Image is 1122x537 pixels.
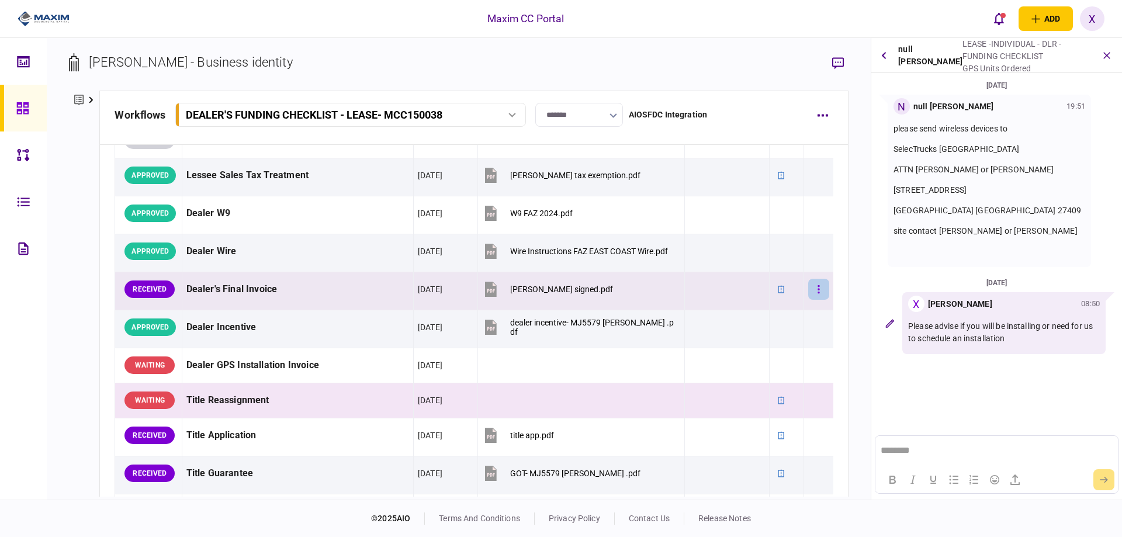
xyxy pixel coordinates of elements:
[115,107,165,123] div: workflows
[944,472,964,488] button: Bullet list
[894,225,1085,237] p: site contact [PERSON_NAME] or [PERSON_NAME]
[124,205,176,222] div: APPROVED
[962,63,1089,75] div: GPS Units Ordered
[371,512,425,525] div: © 2025 AIO
[186,238,409,265] div: Dealer Wire
[482,200,573,227] button: W9 FAZ 2024.pdf
[894,98,910,115] div: N
[894,164,1085,176] p: ATTN [PERSON_NAME] or [PERSON_NAME]
[698,514,751,523] a: release notes
[124,392,175,409] div: WAITING
[487,11,565,26] div: Maxim CC Portal
[418,429,442,441] div: [DATE]
[186,276,409,303] div: Dealer's Final Invoice
[510,318,674,337] div: dealer incentive- MJ5579 Linda Meeks .pdf
[186,109,442,121] div: DEALER'S FUNDING CHECKLIST - LEASE - MCC150038
[923,472,943,488] button: Underline
[894,123,1085,135] p: please send wireless devices to
[124,167,176,184] div: APPROVED
[1066,101,1085,112] div: 19:51
[1019,6,1073,31] button: open adding identity options
[876,79,1117,92] div: [DATE]
[418,207,442,219] div: [DATE]
[894,184,1085,196] p: [STREET_ADDRESS]
[482,276,613,303] button: meeks signed.pdf
[629,109,708,121] div: AIOSFDC Integration
[898,38,962,72] div: null [PERSON_NAME]
[903,472,923,488] button: Italic
[908,296,924,312] div: X
[987,6,1012,31] button: open notifications list
[482,238,668,265] button: Wire Instructions FAZ EAST COAST Wire.pdf
[1081,298,1100,310] div: 08:50
[894,143,1085,155] p: SelecTrucks [GEOGRAPHIC_DATA]
[175,103,526,127] button: DEALER'S FUNDING CHECKLIST - LEASE- MCC150038
[186,460,409,487] div: Title Guarantee
[418,283,442,295] div: [DATE]
[928,298,992,310] div: [PERSON_NAME]
[876,276,1117,289] div: [DATE]
[510,247,668,256] div: Wire Instructions FAZ EAST COAST Wire.pdf
[894,205,1085,217] p: [GEOGRAPHIC_DATA] [GEOGRAPHIC_DATA] 27409
[629,514,670,523] a: contact us
[482,422,554,449] button: title app.pdf
[482,314,674,341] button: dealer incentive- MJ5579 Linda Meeks .pdf
[962,38,1089,63] div: LEASE -INDIVIDUAL - DLR - FUNDING CHECKLIST
[124,318,176,336] div: APPROVED
[418,467,442,479] div: [DATE]
[186,352,409,379] div: Dealer GPS Installation Invoice
[186,387,409,414] div: Title Reassignment
[418,169,442,181] div: [DATE]
[418,359,442,371] div: [DATE]
[510,431,554,440] div: title app.pdf
[124,280,175,298] div: RECEIVED
[1080,6,1104,31] button: X
[186,422,409,449] div: Title Application
[418,321,442,333] div: [DATE]
[124,465,175,482] div: RECEIVED
[882,472,902,488] button: Bold
[186,200,409,227] div: Dealer W9
[913,101,993,113] div: null [PERSON_NAME]
[510,469,640,478] div: GOT- MJ5579 Linda Meeks .pdf
[186,162,409,189] div: Lessee Sales Tax Treatment
[124,356,175,374] div: WAITING
[18,10,70,27] img: client company logo
[875,436,1117,466] iframe: Rich Text Area
[510,209,573,218] div: W9 FAZ 2024.pdf
[439,514,520,523] a: terms and conditions
[418,245,442,257] div: [DATE]
[510,285,613,294] div: meeks signed.pdf
[510,171,640,180] div: meeks tax exemption.pdf
[985,472,1005,488] button: Emojis
[549,514,600,523] a: privacy policy
[89,53,292,72] div: [PERSON_NAME] - Business identity
[908,320,1100,345] p: Please advise if you will be installing or need for us to schedule an installation
[964,472,984,488] button: Numbered list
[482,460,640,487] button: GOT- MJ5579 Linda Meeks .pdf
[482,162,640,189] button: meeks tax exemption.pdf
[124,427,175,444] div: RECEIVED
[186,314,409,341] div: Dealer Incentive
[418,394,442,406] div: [DATE]
[124,242,176,260] div: APPROVED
